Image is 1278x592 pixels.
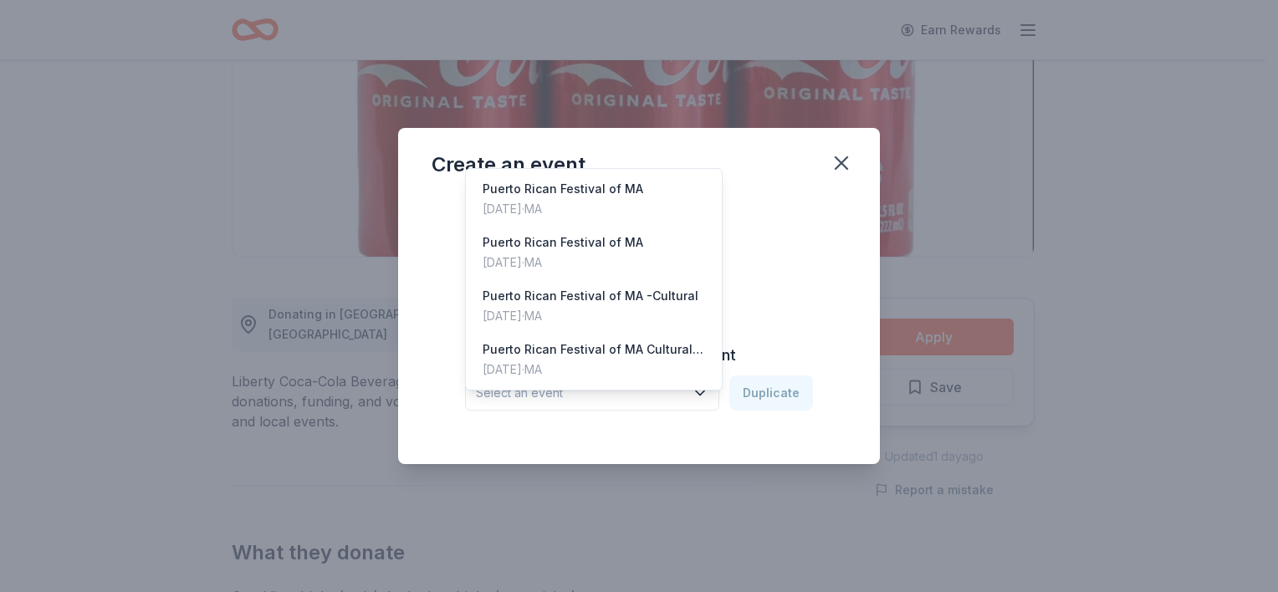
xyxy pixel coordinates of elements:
[483,286,698,306] div: Puerto Rican Festival of MA -Cultural
[465,168,723,390] div: Select an event
[483,232,643,253] div: Puerto Rican Festival of MA
[476,383,685,403] span: Select an event
[483,339,705,360] div: Puerto Rican Festival of MA Cultural Pageant
[483,306,698,326] div: [DATE] · MA
[465,375,719,411] button: Select an event
[483,179,643,199] div: Puerto Rican Festival of MA
[483,253,643,273] div: [DATE] · MA
[483,360,705,380] div: [DATE] · MA
[483,199,643,219] div: [DATE] · MA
